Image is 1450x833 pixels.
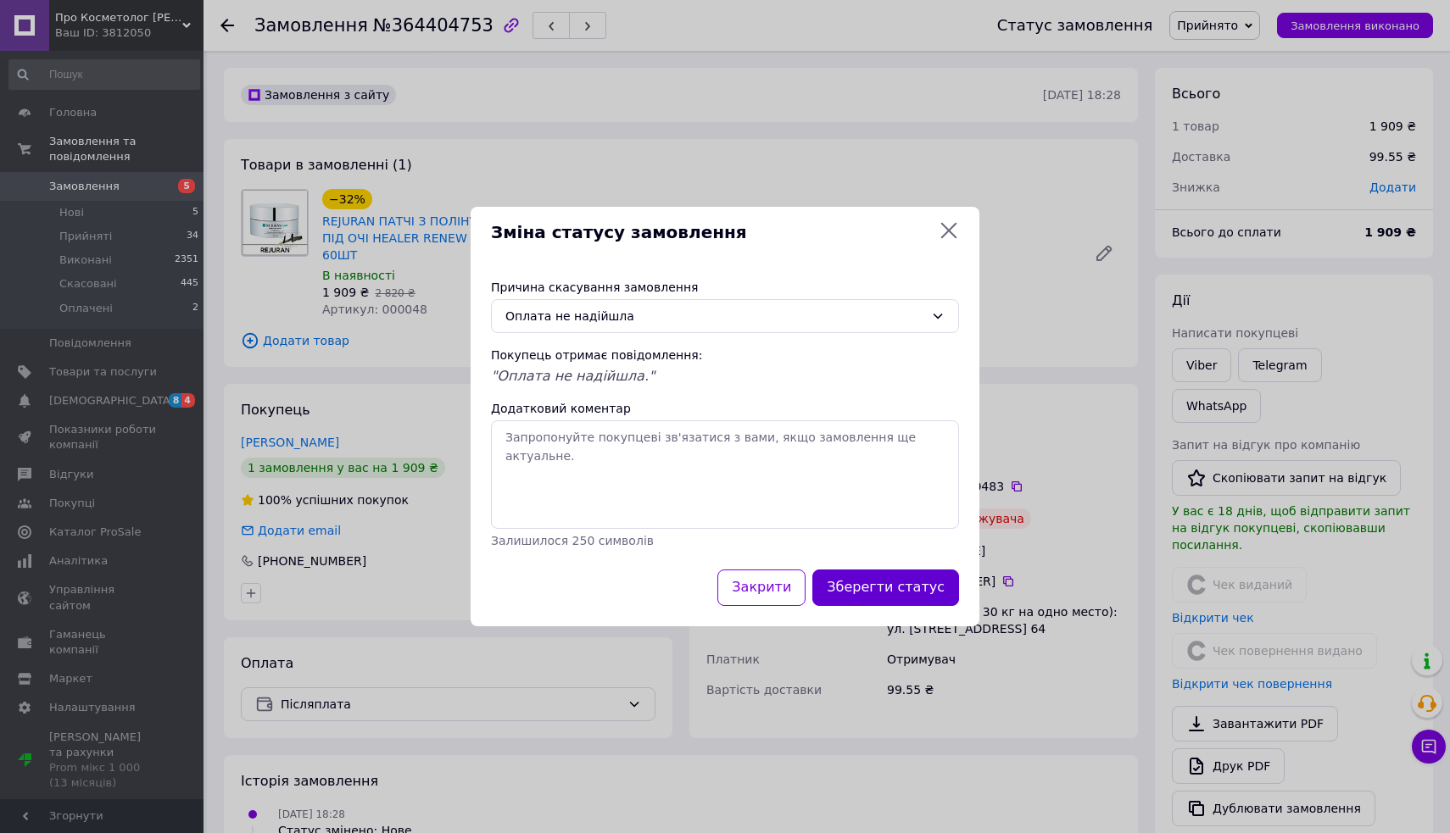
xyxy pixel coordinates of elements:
[491,220,932,245] span: Зміна статусу замовлення
[717,569,806,606] button: Закрити
[491,279,959,296] div: Причина скасування замовлення
[812,569,959,606] button: Зберегти статус
[491,347,959,364] div: Покупець отримає повідомлення:
[491,368,655,384] span: "Оплата не надійшла."
[491,402,631,415] label: Додатковий коментар
[505,307,924,325] div: Оплата не надійшла
[491,534,654,547] span: Залишилося 250 символів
